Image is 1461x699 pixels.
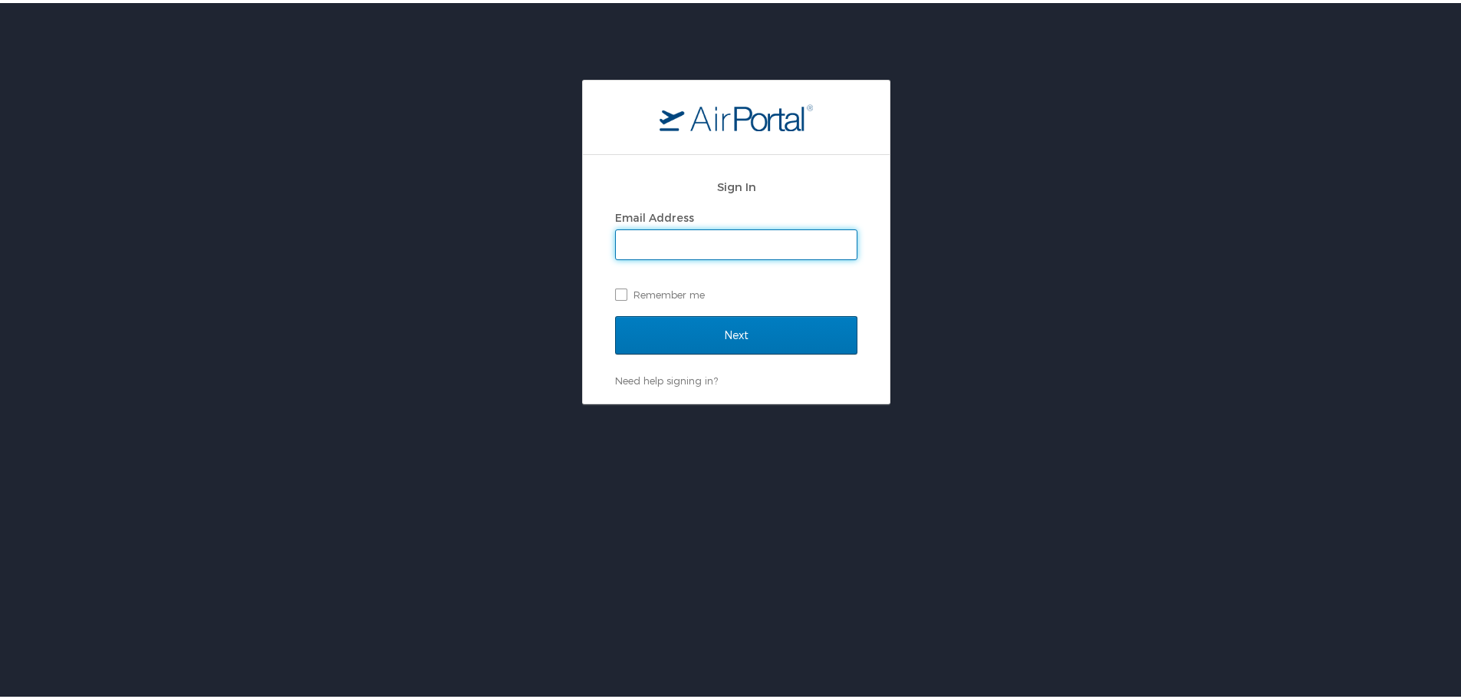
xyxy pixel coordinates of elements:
input: Next [615,313,857,351]
label: Remember me [615,280,857,303]
img: logo [660,101,813,128]
a: Need help signing in? [615,371,718,384]
h2: Sign In [615,175,857,193]
label: Email Address [615,208,694,221]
